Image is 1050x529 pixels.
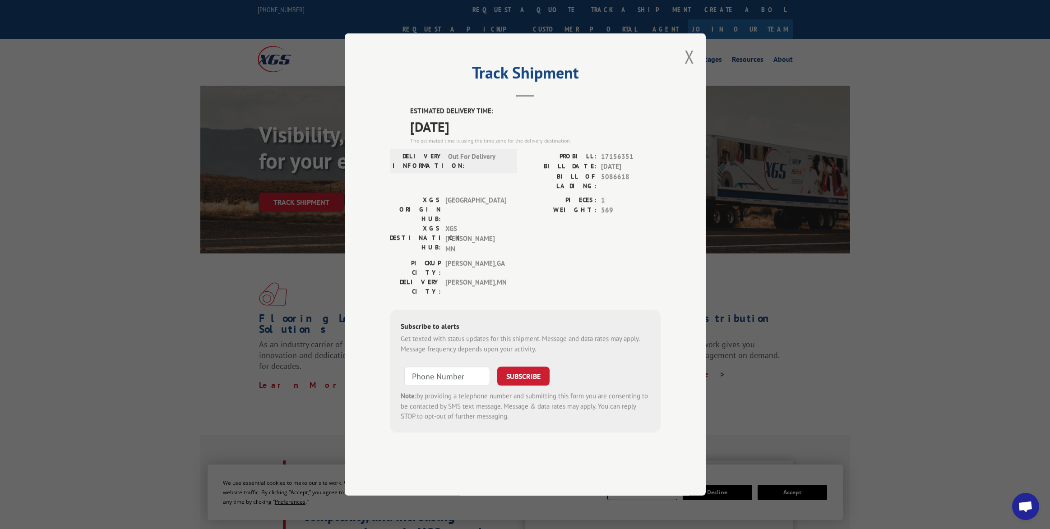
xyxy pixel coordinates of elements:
[525,161,597,172] label: BILL DATE:
[404,367,490,386] input: Phone Number
[401,321,650,334] div: Subscribe to alerts
[390,224,441,254] label: XGS DESTINATION HUB:
[601,161,661,172] span: [DATE]
[1012,493,1039,520] a: Open chat
[685,45,694,69] button: Close modal
[390,277,441,296] label: DELIVERY CITY:
[525,205,597,216] label: WEIGHT:
[601,172,661,191] span: 5086618
[601,205,661,216] span: 569
[497,367,550,386] button: SUBSCRIBE
[410,137,661,145] div: The estimated time is using the time zone for the delivery destination.
[601,152,661,162] span: 17156351
[401,391,416,400] strong: Note:
[525,195,597,206] label: PIECES:
[525,152,597,162] label: PROBILL:
[410,116,661,137] span: [DATE]
[390,258,441,277] label: PICKUP CITY:
[410,106,661,116] label: ESTIMATED DELIVERY TIME:
[445,224,506,254] span: XGS [PERSON_NAME] MN
[448,152,509,170] span: Out For Delivery
[445,258,506,277] span: [PERSON_NAME] , GA
[393,152,444,170] label: DELIVERY INFORMATION:
[390,195,441,224] label: XGS ORIGIN HUB:
[401,391,650,422] div: by providing a telephone number and submitting this form you are consenting to be contacted by SM...
[525,172,597,191] label: BILL OF LADING:
[601,195,661,206] span: 1
[445,195,506,224] span: [GEOGRAPHIC_DATA]
[390,66,661,83] h2: Track Shipment
[401,334,650,354] div: Get texted with status updates for this shipment. Message and data rates may apply. Message frequ...
[445,277,506,296] span: [PERSON_NAME] , MN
